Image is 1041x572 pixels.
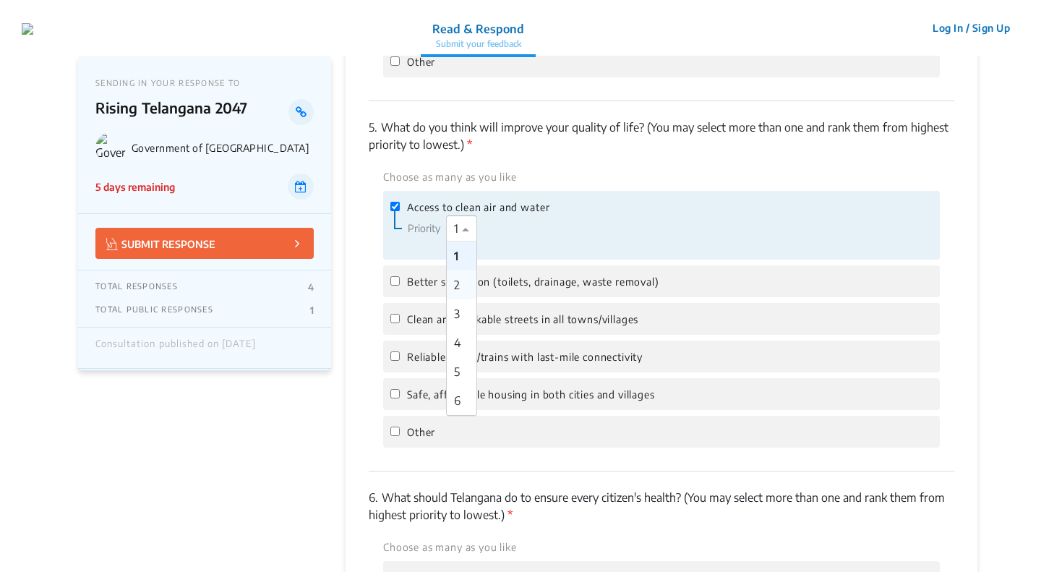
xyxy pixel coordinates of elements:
[95,132,126,163] img: Government of Telangana logo
[22,23,33,35] img: jwrukk9bl1z89niicpbx9z0dc3k6
[407,351,643,363] span: Reliable buses/trains with last-mile connectivity
[106,235,215,252] p: SUBMIT RESPONSE
[383,539,517,555] label: Choose as many as you like
[95,99,288,125] p: Rising Telangana 2047
[407,276,659,288] span: Better sanitation (toilets, drainage, waste removal)
[407,313,638,325] span: Clean and walkable streets in all towns/villages
[95,281,178,293] p: TOTAL RESPONSES
[390,351,400,361] input: Reliable buses/trains with last-mile connectivity
[95,228,314,259] button: SUBMIT RESPONSE
[408,221,440,236] label: Priority
[390,276,400,286] input: Better sanitation (toilets, drainage, waste removal)
[407,388,655,401] span: Safe, affordable housing in both cities and villages
[390,56,400,66] input: Other
[95,304,213,316] p: TOTAL PUBLIC RESPONSES
[383,169,517,185] label: Choose as many as you like
[95,78,314,87] p: SENDING IN YOUR RESPONSE TO
[432,20,524,38] p: Read & Respond
[432,38,524,51] p: Submit your feedback
[407,56,435,68] span: Other
[407,201,549,213] span: Access to clean air and water
[95,338,256,357] div: Consultation published on [DATE]
[390,389,400,398] input: Safe, affordable housing in both cities and villages
[132,142,314,154] p: Government of [GEOGRAPHIC_DATA]
[369,119,954,153] p: What do you think will improve your quality of life? (You may select more than one and rank them ...
[390,202,400,211] input: Access to clean air and water
[390,427,400,436] input: Other
[454,249,458,263] span: 1
[454,307,460,321] span: 3
[454,278,460,292] span: 2
[407,426,435,438] span: Other
[369,120,377,135] span: 5.
[923,17,1019,39] button: Log In / Sign Up
[390,314,400,323] input: Clean and walkable streets in all towns/villages
[308,281,314,293] p: 4
[454,364,460,379] span: 5
[95,179,175,195] p: 5 days remaining
[106,238,118,250] img: Vector.jpg
[454,393,460,408] span: 6
[369,489,954,524] p: What should Telangana do to ensure every citizen's health? (You may select more than one and rank...
[310,304,314,316] p: 1
[454,336,460,350] span: 4
[369,490,378,505] span: 6.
